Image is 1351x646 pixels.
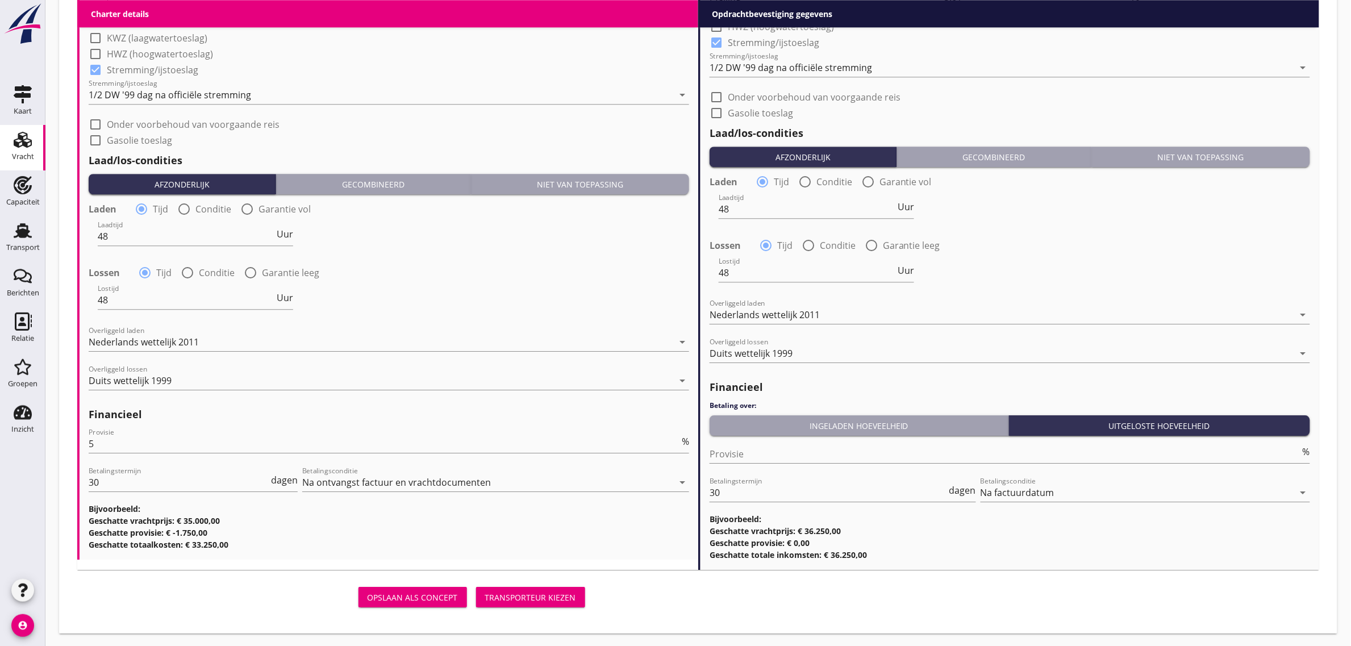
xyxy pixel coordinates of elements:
div: CMNI m.u.v. Art 25, lid 2. [89,3,191,14]
div: Groepen [8,380,37,387]
label: Stremming/ijstoeslag [728,37,819,48]
h3: Geschatte totaalkosten: € 33.250,00 [89,539,689,551]
label: HWZ (hoogwatertoeslag) [107,48,213,60]
div: Opslaan als concept [368,591,458,603]
div: Berichten [7,289,39,297]
h3: Geschatte provisie: € -1.750,00 [89,527,689,539]
label: Onder voorbehoud van voorgaande reis [728,91,900,103]
label: KWZ (laagwatertoeslag) [107,32,207,44]
input: Betalingstermijn [710,484,947,502]
label: Onder voorbehoud van voorgaande reis [107,119,280,130]
i: arrow_drop_down [675,476,689,489]
label: Conditie [195,203,231,215]
div: Na ontvangst factuur en vrachtdocumenten [302,477,491,487]
div: Na factuurdatum [981,487,1054,498]
h3: Geschatte vrachtprijs: € 36.250,00 [710,525,1310,537]
input: Laadtijd [98,227,274,245]
strong: Laden [89,203,116,215]
i: arrow_drop_down [675,88,689,102]
div: Gecombineerd [902,151,1087,163]
div: Ingeladen hoeveelheid [714,420,1004,432]
strong: Laden [710,176,737,187]
input: Lostijd [719,264,895,282]
label: Garantie leeg [883,240,940,251]
button: Niet van toepassing [1092,147,1310,167]
span: Uur [277,230,293,239]
div: Inzicht [11,426,34,433]
label: Stremming/ijstoeslag [107,64,198,76]
div: Transporteur kiezen [485,591,576,603]
i: arrow_drop_down [675,2,689,15]
button: Afzonderlijk [710,147,897,167]
label: Conditie [820,240,856,251]
button: Transporteur kiezen [476,587,585,607]
div: Duits wettelijk 1999 [710,348,793,359]
label: Gasolie toeslag [107,135,172,146]
i: arrow_drop_down [675,335,689,349]
label: Garantie leeg [262,267,319,278]
label: Tijd [153,203,168,215]
input: Provisie [89,435,679,453]
input: Provisie [710,445,1300,463]
h2: Laad/los-condities [710,126,1310,141]
label: Garantie vol [879,176,932,187]
label: Conditie [816,176,852,187]
i: account_circle [11,614,34,637]
strong: Lossen [89,267,120,278]
h2: Financieel [710,380,1310,395]
div: Duits wettelijk 1999 [89,376,172,386]
div: dagen [947,486,976,495]
span: Uur [277,293,293,302]
label: Tijd [777,240,793,251]
i: arrow_drop_down [1296,61,1310,74]
i: arrow_drop_down [1296,347,1310,360]
button: Ingeladen hoeveelheid [710,415,1009,436]
div: Nederlands wettelijk 2011 [89,337,199,347]
div: % [679,437,689,446]
div: 1/2 DW '99 dag na officiële stremming [710,62,872,73]
label: Tijd [774,176,789,187]
label: Garantie vol [258,203,311,215]
button: Afzonderlijk [89,174,276,194]
h3: Geschatte provisie: € 0,00 [710,537,1310,549]
div: Niet van toepassing [1096,151,1306,163]
div: Capaciteit [6,198,40,206]
div: Afzonderlijk [93,178,271,190]
h2: Financieel [89,407,689,422]
label: Conditie [199,267,235,278]
img: logo-small.a267ee39.svg [2,3,43,45]
div: Vracht [12,153,34,160]
button: Niet van toepassing [471,174,689,194]
h3: Bijvoorbeeld: [710,513,1310,525]
label: Tijd [156,267,172,278]
input: Laadtijd [719,200,895,218]
button: Gecombineerd [276,174,471,194]
i: arrow_drop_down [1296,308,1310,322]
div: Transport [6,244,40,251]
h3: Geschatte totale inkomsten: € 36.250,00 [710,549,1310,561]
div: Uitgeloste hoeveelheid [1014,420,1306,432]
strong: Lossen [710,240,741,251]
h4: Betaling over: [710,401,1310,411]
i: arrow_drop_down [1296,486,1310,499]
div: 1/2 DW '99 dag na officiële stremming [89,90,251,100]
div: Niet van toepassing [476,178,685,190]
label: HWZ (hoogwatertoeslag) [728,21,834,32]
label: Gasolie toeslag [728,107,793,119]
div: % [1300,447,1310,456]
i: arrow_drop_down [675,374,689,387]
div: Relatie [11,335,34,342]
span: Uur [898,202,914,211]
h2: Laad/los-condities [89,153,689,168]
div: Gecombineerd [281,178,466,190]
input: Betalingstermijn [89,473,269,491]
button: Opslaan als concept [358,587,467,607]
h3: Geschatte vrachtprijs: € 35.000,00 [89,515,689,527]
div: Nederlands wettelijk 2011 [710,310,820,320]
input: Lostijd [98,291,274,309]
div: Afzonderlijk [714,151,892,163]
h3: Bijvoorbeeld: [89,503,689,515]
button: Uitgeloste hoeveelheid [1009,415,1310,436]
div: dagen [269,476,298,485]
div: Kaart [14,107,32,115]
